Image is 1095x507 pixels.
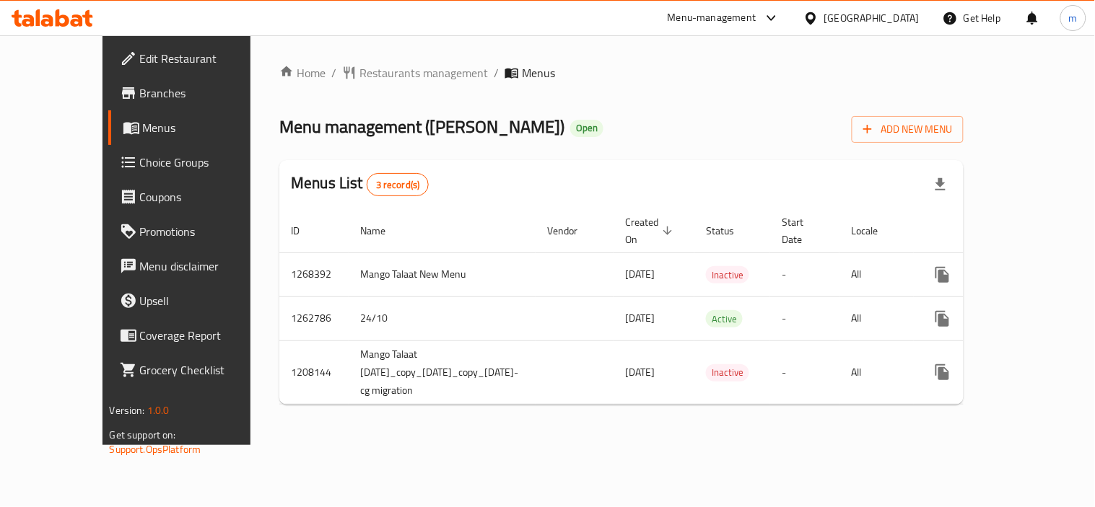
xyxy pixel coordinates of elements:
[279,209,1076,405] table: enhanced table
[706,222,753,239] span: Status
[770,252,839,296] td: -
[140,223,274,240] span: Promotions
[108,180,285,214] a: Coupons
[110,401,145,420] span: Version:
[140,84,274,102] span: Branches
[108,214,285,249] a: Promotions
[925,301,960,336] button: more
[359,64,488,81] span: Restaurants management
[851,222,896,239] span: Locale
[140,188,274,206] span: Coupons
[110,440,201,459] a: Support.OpsPlatform
[140,257,274,275] span: Menu disclaimer
[108,110,285,145] a: Menus
[770,296,839,340] td: -
[770,340,839,404] td: -
[349,296,536,340] td: 24/10
[625,213,677,248] span: Created On
[279,296,349,340] td: 1262786
[706,310,743,327] div: Active
[291,172,429,196] h2: Menus List
[625,309,655,327] span: [DATE]
[108,41,285,76] a: Edit Restaurant
[360,222,404,239] span: Name
[140,50,274,67] span: Edit Restaurant
[706,364,749,382] div: Inactive
[349,340,536,404] td: Mango Talaat [DATE]_copy_[DATE]_copy_[DATE]-cg migration
[143,119,274,136] span: Menus
[108,318,285,353] a: Coverage Report
[108,76,285,110] a: Branches
[863,120,952,138] span: Add New Menu
[108,145,285,180] a: Choice Groups
[960,257,995,292] button: Change Status
[349,252,536,296] td: Mango Talaat New Menu
[960,301,995,336] button: Change Status
[925,257,960,292] button: more
[140,154,274,171] span: Choice Groups
[140,361,274,379] span: Grocery Checklist
[824,10,920,26] div: [GEOGRAPHIC_DATA]
[108,283,285,318] a: Upsell
[625,265,655,283] span: [DATE]
[331,64,336,81] li: /
[279,64,964,81] nav: breadcrumb
[782,213,822,248] span: Start Date
[367,178,429,192] span: 3 record(s)
[147,401,170,420] span: 1.0.0
[706,364,749,381] span: Inactive
[706,266,749,283] div: Inactive
[839,252,914,296] td: All
[570,120,603,137] div: Open
[852,116,964,143] button: Add New Menu
[547,222,596,239] span: Vendor
[522,64,555,81] span: Menus
[960,355,995,389] button: Change Status
[291,222,318,239] span: ID
[625,363,655,382] span: [DATE]
[839,296,914,340] td: All
[342,64,488,81] a: Restaurants management
[279,64,326,81] a: Home
[923,167,958,202] div: Export file
[110,426,176,444] span: Get support on:
[706,267,749,283] span: Inactive
[1069,10,1078,26] span: m
[279,110,564,143] span: Menu management ( [PERSON_NAME] )
[367,173,429,196] div: Total records count
[839,340,914,404] td: All
[706,311,743,327] span: Active
[494,64,499,81] li: /
[914,209,1076,253] th: Actions
[925,355,960,389] button: more
[108,353,285,387] a: Grocery Checklist
[108,249,285,283] a: Menu disclaimer
[668,9,756,27] div: Menu-management
[279,340,349,404] td: 1208144
[140,327,274,344] span: Coverage Report
[279,252,349,296] td: 1268392
[140,292,274,309] span: Upsell
[570,122,603,134] span: Open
